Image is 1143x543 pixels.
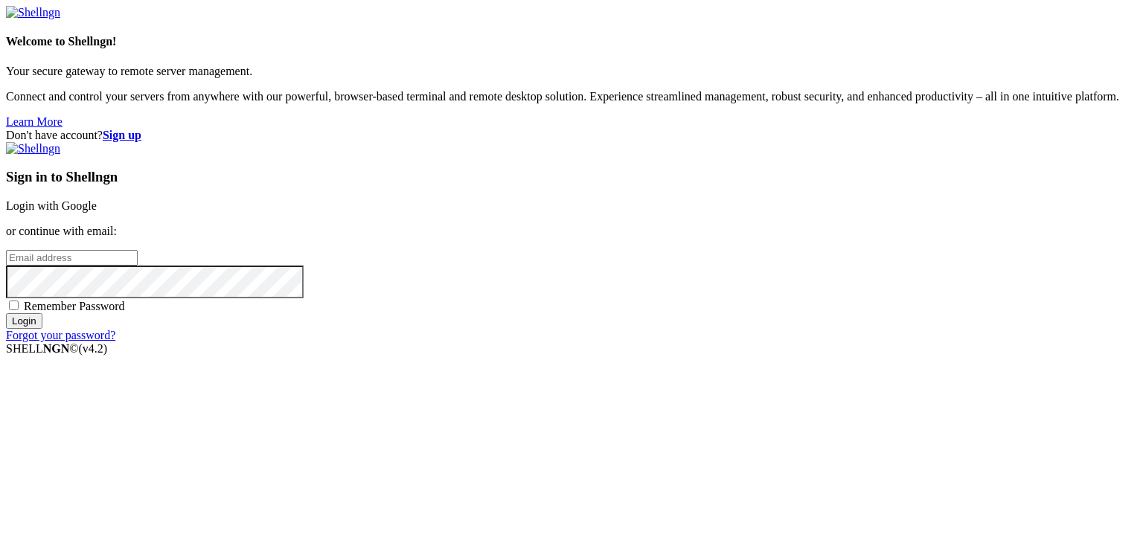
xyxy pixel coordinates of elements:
[24,300,125,312] span: Remember Password
[6,129,1137,142] div: Don't have account?
[103,129,141,141] a: Sign up
[6,35,1137,48] h4: Welcome to Shellngn!
[6,65,1137,78] p: Your secure gateway to remote server management.
[6,313,42,329] input: Login
[79,342,108,355] span: 4.2.0
[6,199,97,212] a: Login with Google
[6,115,63,128] a: Learn More
[6,169,1137,185] h3: Sign in to Shellngn
[6,225,1137,238] p: or continue with email:
[6,342,107,355] span: SHELL ©
[6,6,60,19] img: Shellngn
[6,329,115,341] a: Forgot your password?
[6,142,60,155] img: Shellngn
[9,301,19,310] input: Remember Password
[6,90,1137,103] p: Connect and control your servers from anywhere with our powerful, browser-based terminal and remo...
[43,342,70,355] b: NGN
[6,250,138,266] input: Email address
